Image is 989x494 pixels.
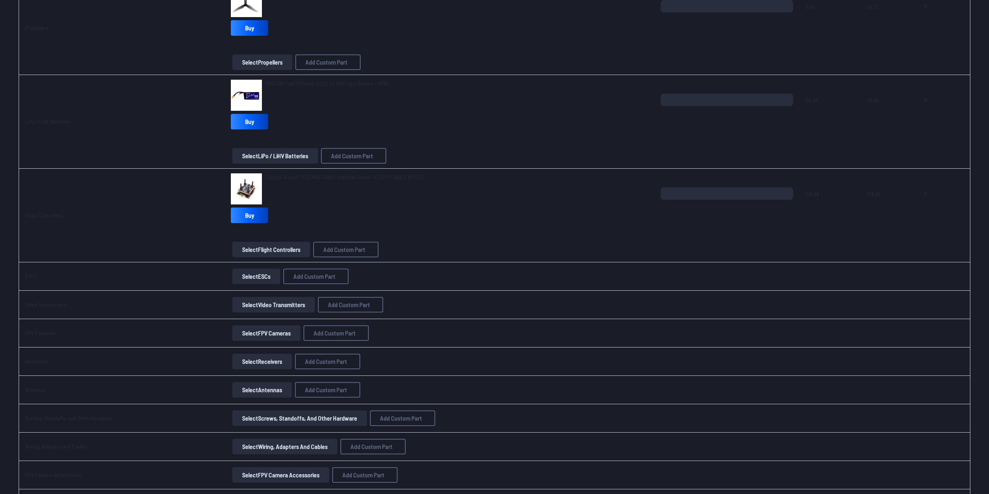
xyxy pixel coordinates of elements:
button: SelectWiring, Adapters and Cables [232,439,337,454]
a: LiPo / LiHV Batteries [25,118,70,125]
a: DOGCOM Yuki 1550mAh 6S 22.2V 160C Lipo Battery - XT60 [265,80,389,87]
a: Flight Controllers [25,212,63,218]
span: Add Custom Part [323,246,365,253]
a: Wiring, Adapters and Cables [25,443,87,450]
span: 128.99 [867,187,904,225]
span: 117.98 [867,94,904,131]
a: Video Transmitters [25,301,67,308]
span: Add Custom Part [314,330,356,336]
a: SelectPropellers [231,54,294,70]
span: Add Custom Part [380,415,422,421]
button: SelectESCs [232,269,280,284]
button: SelectVideo Transmitters [232,297,315,312]
button: SelectReceivers [232,354,292,369]
button: SelectAntennas [232,382,292,398]
button: Add Custom Part [370,410,435,426]
span: Add Custom Part [351,443,392,450]
a: SelectAntennas [231,382,293,398]
button: Add Custom Part [283,269,349,284]
a: Buy [231,20,268,36]
button: SelectFlight Controllers [232,242,310,257]
span: Add Custom Part [331,153,373,159]
a: SelectLiPo / LiHV Batteries [231,148,319,164]
a: SelectReceivers [231,354,293,369]
span: 58.99 [806,94,855,131]
button: Add Custom Part [332,467,398,483]
a: SelectESCs [231,269,282,284]
a: SelectFPV Cameras [231,325,302,341]
span: Add Custom Part [305,387,347,393]
button: Add Custom Part [321,148,386,164]
button: SelectFPV Cameras [232,325,300,341]
a: Buy [231,114,268,129]
button: SelectPropellers [232,54,292,70]
a: FPV Cameras [25,330,55,336]
a: SelectVideo Transmitters [231,297,316,312]
span: Flycolor Raptor TR20 Mini Flight Controller Stack - F722 FC, 60A 3-6S ESC [265,174,424,180]
a: Screws, Standoffs, and Other Hardware [25,415,112,421]
button: SelectScrews, Standoffs, and Other Hardware [232,410,367,426]
button: Add Custom Part [295,354,360,369]
button: Add Custom Part [340,439,406,454]
button: SelectFPV Camera Accessories [232,467,329,483]
button: Add Custom Part [318,297,383,312]
a: ESCs [25,273,37,279]
a: Flycolor Raptor TR20 Mini Flight Controller Stack - F722 FC, 60A 3-6S ESC [265,173,424,181]
span: Add Custom Part [328,302,370,308]
a: SelectScrews, Standoffs, and Other Hardware [231,410,368,426]
img: image [231,80,262,111]
a: Buy [231,208,268,223]
a: FPV Camera Accessories [25,471,81,478]
span: Add Custom Part [342,472,384,478]
a: SelectWiring, Adapters and Cables [231,439,339,454]
button: SelectLiPo / LiHV Batteries [232,148,318,164]
span: Add Custom Part [305,59,347,65]
a: Receivers [25,358,47,365]
button: Add Custom Part [304,325,369,341]
button: Add Custom Part [313,242,379,257]
span: 128.99 [806,187,855,225]
a: Propellers [25,24,48,31]
a: SelectFlight Controllers [231,242,312,257]
button: Add Custom Part [295,382,360,398]
a: Antennas [25,386,46,393]
span: Add Custom Part [305,358,347,365]
a: SelectFPV Camera Accessories [231,467,331,483]
img: image [231,173,262,204]
span: Add Custom Part [293,273,335,279]
button: Add Custom Part [295,54,361,70]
